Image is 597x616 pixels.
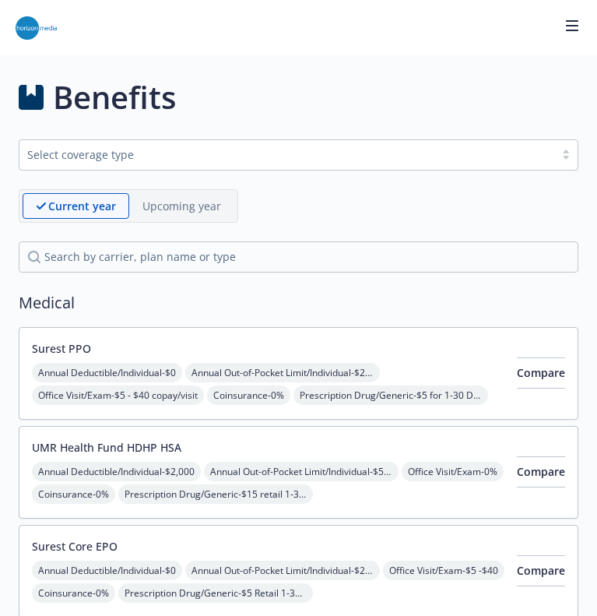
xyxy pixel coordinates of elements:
span: Compare [517,464,565,479]
span: Office Visit/Exam - $5 -$40 [383,561,504,580]
h2: Medical [19,291,578,315]
button: Compare [517,555,565,586]
span: Office Visit/Exam - 0% [402,462,504,481]
span: Prescription Drug/Generic - $5 for 1-30 DS Retail; $15 for 31-90 DS Retail [293,385,488,405]
button: Compare [517,357,565,389]
button: Surest PPO [32,340,91,357]
span: Annual Out-of-Pocket Limit/Individual - $2,500 [185,363,380,382]
span: Coinsurance - 0% [32,484,115,504]
span: Annual Deductible/Individual - $0 [32,363,182,382]
div: Select coverage type [27,146,546,163]
button: Compare [517,456,565,488]
span: Annual Out-of-Pocket Limit/Individual - $2,500 [185,561,380,580]
span: Annual Deductible/Individual - $2,000 [32,462,201,481]
span: Compare [517,365,565,380]
p: Current year [48,198,116,214]
span: Coinsurance - 0% [207,385,290,405]
h1: Benefits [53,74,176,121]
button: UMR Health Fund HDHP HSA [32,439,181,456]
span: Annual Deductible/Individual - $0 [32,561,182,580]
input: search by carrier, plan name or type [19,241,578,273]
span: Office Visit/Exam - $5 - $40 copay/visit [32,385,204,405]
span: Prescription Drug/Generic - $5 Retail 1-30DS; $15 Retail 31-90DS [118,583,313,603]
span: Coinsurance - 0% [32,583,115,603]
span: Compare [517,563,565,578]
button: Surest Core EPO [32,538,118,554]
span: Annual Out-of-Pocket Limit/Individual - $5,000 [204,462,399,481]
p: Upcoming year [142,198,221,214]
span: Prescription Drug/Generic - $15 retail 1-30 days; $30 retail 31-90 days [118,484,313,504]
